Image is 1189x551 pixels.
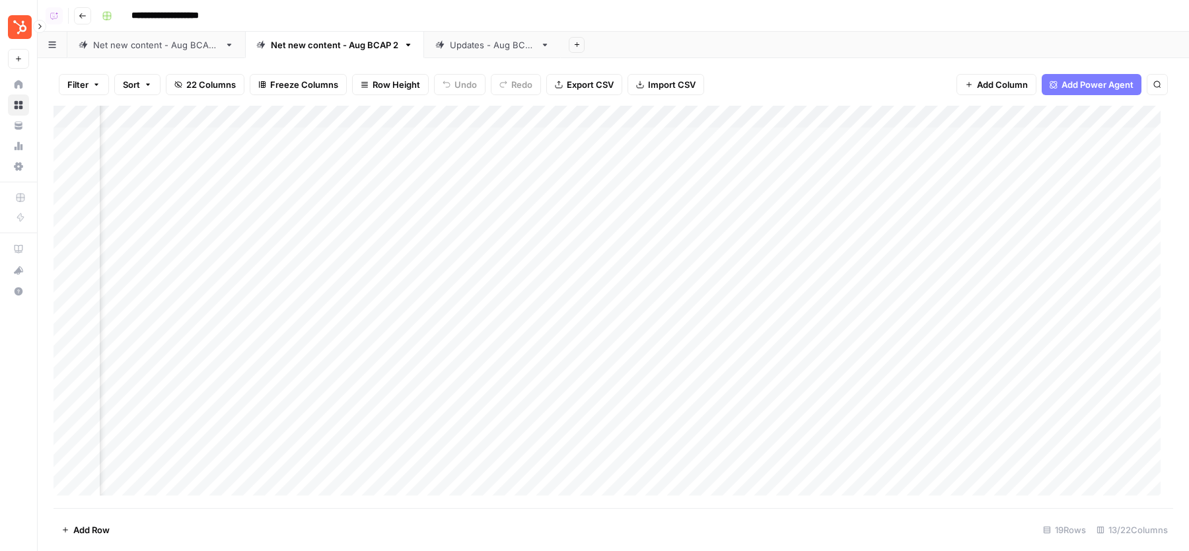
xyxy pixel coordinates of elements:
a: Your Data [8,115,29,136]
div: 19 Rows [1038,519,1091,540]
a: Settings [8,156,29,177]
span: Import CSV [648,78,696,91]
span: Export CSV [567,78,614,91]
button: Export CSV [546,74,622,95]
button: Undo [434,74,486,95]
div: 13/22 Columns [1091,519,1173,540]
a: Updates - Aug BCAP [424,32,561,58]
button: 22 Columns [166,74,244,95]
a: AirOps Academy [8,239,29,260]
a: Browse [8,94,29,116]
button: Redo [491,74,541,95]
a: Net new content - Aug BCAP 1 [67,32,245,58]
a: Usage [8,135,29,157]
span: Row Height [373,78,420,91]
button: Freeze Columns [250,74,347,95]
button: Help + Support [8,281,29,302]
button: Add Column [956,74,1036,95]
span: 22 Columns [186,78,236,91]
span: Add Row [73,523,110,536]
img: Blog Content Action Plan Logo [8,15,32,39]
a: Net new content - Aug BCAP 2 [245,32,424,58]
span: Add Column [977,78,1028,91]
div: Net new content - Aug BCAP 2 [271,38,398,52]
span: Filter [67,78,89,91]
span: Redo [511,78,532,91]
button: Add Power Agent [1042,74,1141,95]
button: Import CSV [628,74,704,95]
button: Add Row [54,519,118,540]
span: Freeze Columns [270,78,338,91]
button: Workspace: Blog Content Action Plan [8,11,29,44]
div: Net new content - Aug BCAP 1 [93,38,219,52]
button: Row Height [352,74,429,95]
span: Sort [123,78,140,91]
a: Home [8,74,29,95]
div: Updates - Aug BCAP [450,38,535,52]
button: Sort [114,74,161,95]
span: Undo [454,78,477,91]
button: What's new? [8,260,29,281]
button: Filter [59,74,109,95]
div: What's new? [9,260,28,280]
span: Add Power Agent [1062,78,1134,91]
